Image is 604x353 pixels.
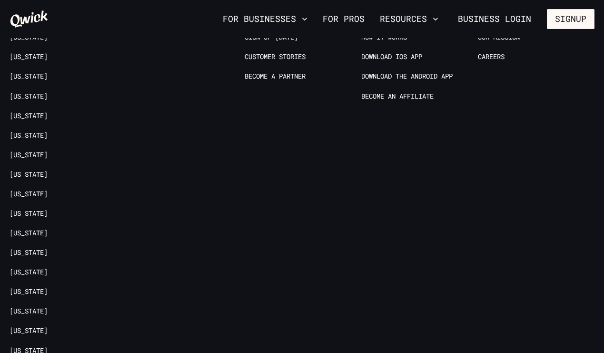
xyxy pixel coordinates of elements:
[10,52,48,61] a: [US_STATE]
[376,11,442,27] button: Resources
[361,92,434,101] a: Become an Affiliate
[10,72,48,81] a: [US_STATE]
[245,52,306,61] a: Customer stories
[10,209,48,218] a: [US_STATE]
[10,326,48,335] a: [US_STATE]
[10,151,48,160] a: [US_STATE]
[547,9,594,29] button: Signup
[10,92,48,101] a: [US_STATE]
[361,72,453,81] a: Download the Android App
[10,248,48,257] a: [US_STATE]
[10,111,48,121] a: [US_STATE]
[361,52,422,61] a: Download IOS App
[10,287,48,296] a: [US_STATE]
[10,307,48,316] a: [US_STATE]
[245,72,306,81] a: Become a Partner
[450,9,539,29] a: Business Login
[10,190,48,199] a: [US_STATE]
[319,11,368,27] a: For Pros
[10,229,48,238] a: [US_STATE]
[478,52,505,61] a: Careers
[10,268,48,277] a: [US_STATE]
[10,170,48,179] a: [US_STATE]
[10,131,48,140] a: [US_STATE]
[219,11,311,27] button: For Businesses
